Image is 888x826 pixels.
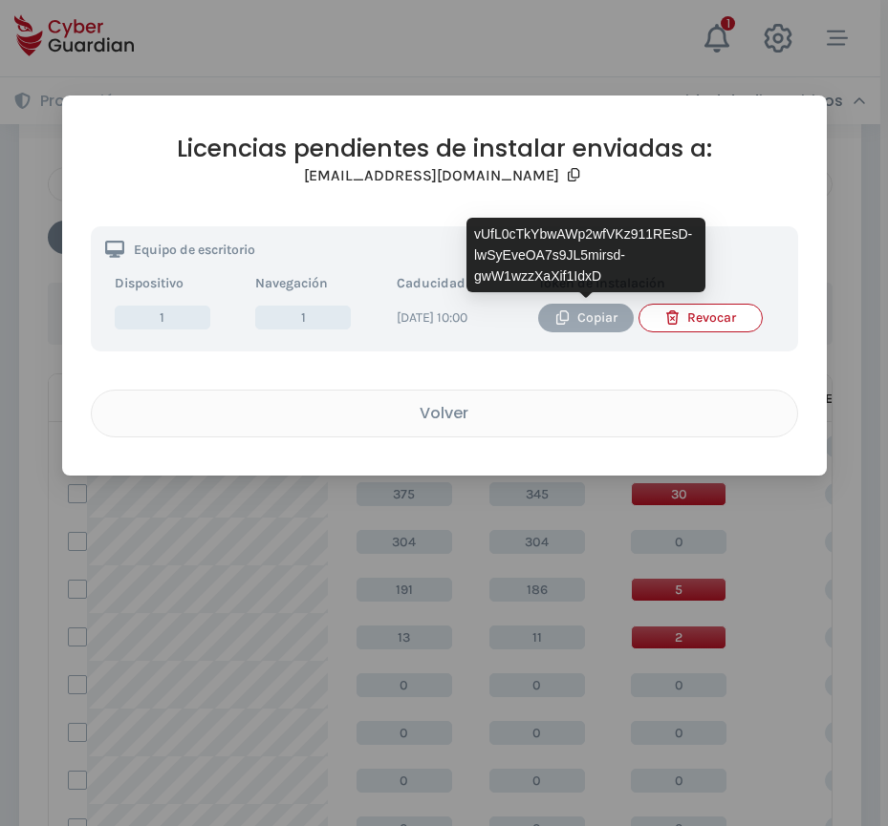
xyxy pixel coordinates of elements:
[654,307,747,328] div: Revocar
[538,304,634,332] button: Copiar
[105,268,247,299] th: Dispositivo
[246,268,387,299] th: Navegación
[466,218,705,292] div: vUfL0cTkYbwAWp2wfVKz911REsD-lwSyEveOA7s9JL5mirsd-gwW1wzzXaXif1IdxD
[91,134,798,163] h2: Licencias pendientes de instalar enviadas a:
[387,299,529,337] td: [DATE] 10:00
[134,244,255,257] p: Equipo de escritorio
[106,401,783,425] div: Volver
[639,304,763,332] button: Revocar
[564,163,583,188] button: Copy email
[304,166,559,185] h3: [EMAIL_ADDRESS][DOMAIN_NAME]
[91,390,798,437] button: Volver
[115,306,210,329] span: 1
[387,268,529,299] th: Caducidad
[255,306,351,329] span: 1
[552,307,619,328] div: Copiar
